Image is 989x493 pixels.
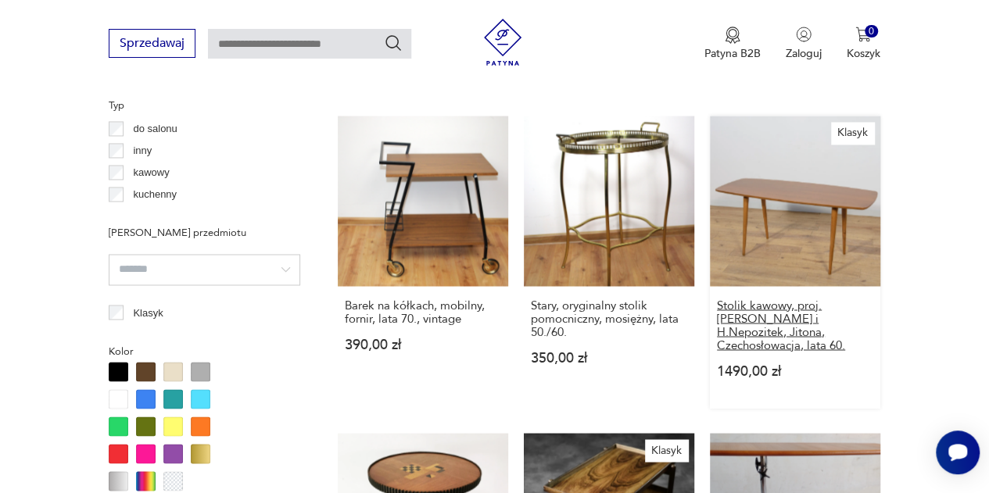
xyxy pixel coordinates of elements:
[855,27,871,42] img: Ikona koszyka
[109,224,300,241] p: [PERSON_NAME] przedmiotu
[345,338,501,351] p: 390,00 zł
[338,116,508,408] a: Barek na kółkach, mobilny, fornir, lata 70., vintageBarek na kółkach, mobilny, fornir, lata 70., ...
[345,298,501,325] h3: Barek na kółkach, mobilny, fornir, lata 70., vintage
[717,364,873,377] p: 1490,00 zł
[133,164,169,181] p: kawowy
[133,142,152,159] p: inny
[133,120,177,138] p: do salonu
[936,430,980,474] iframe: Smartsupp widget button
[786,46,822,61] p: Zaloguj
[704,27,761,61] button: Patyna B2B
[133,186,177,203] p: kuchenny
[847,27,880,61] button: 0Koszyk
[865,25,878,38] div: 0
[109,97,300,114] p: Typ
[524,116,694,408] a: Stary, oryginalny stolik pomocniczny, mosiężny, lata 50./60.Stary, oryginalny stolik pomocniczny,...
[531,298,687,338] h3: Stary, oryginalny stolik pomocniczny, mosiężny, lata 50./60.
[109,342,300,359] p: Kolor
[786,27,822,61] button: Zaloguj
[479,19,526,66] img: Patyna - sklep z meblami i dekoracjami vintage
[384,34,403,52] button: Szukaj
[109,39,195,50] a: Sprzedawaj
[725,27,740,44] img: Ikona medalu
[717,298,873,352] h3: Stolik kawowy, proj. [PERSON_NAME] i H.Nepozitek, Jitona, Czechosłowacja, lata 60.
[704,27,761,61] a: Ikona medaluPatyna B2B
[796,27,812,42] img: Ikonka użytkownika
[109,29,195,58] button: Sprzedawaj
[531,351,687,364] p: 350,00 zł
[133,304,163,321] p: Klasyk
[704,46,761,61] p: Patyna B2B
[847,46,880,61] p: Koszyk
[710,116,880,408] a: KlasykStolik kawowy, proj. B. Landsman i H.Nepozitek, Jitona, Czechosłowacja, lata 60.Stolik kawo...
